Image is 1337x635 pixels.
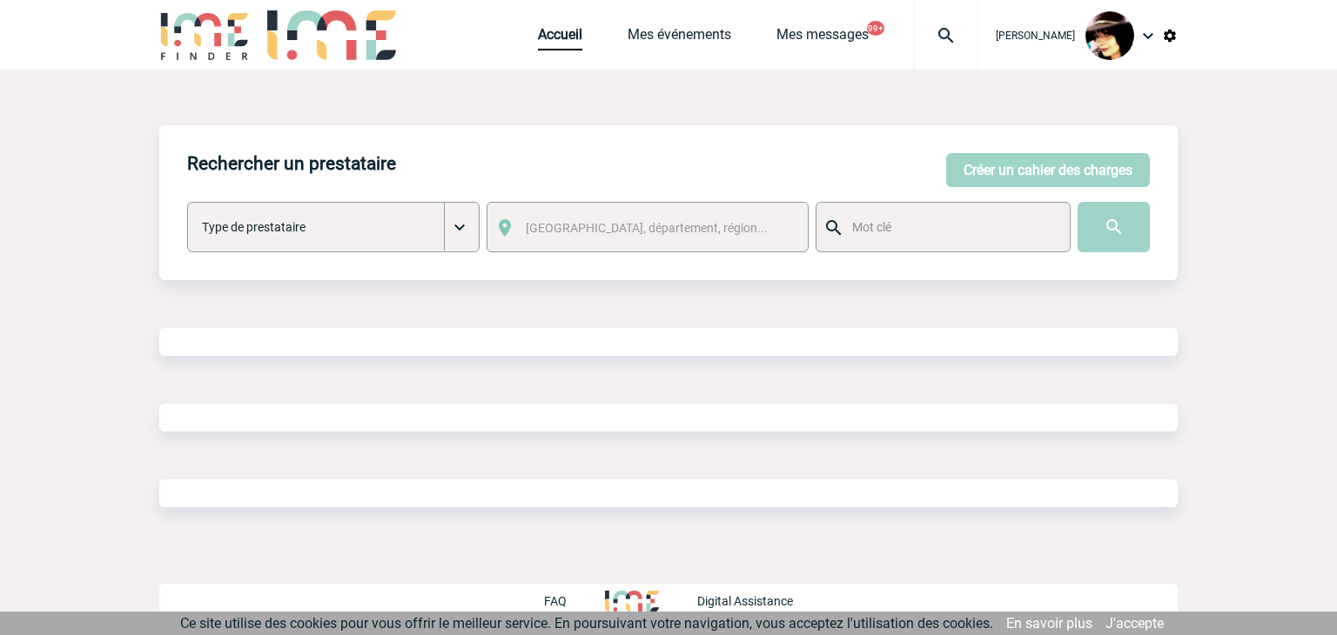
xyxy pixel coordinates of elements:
[605,591,659,612] img: http://www.idealmeetingsevents.fr/
[697,594,793,608] p: Digital Assistance
[538,26,582,50] a: Accueil
[180,615,993,632] span: Ce site utilise des cookies pour vous offrir le meilleur service. En poursuivant votre navigation...
[996,30,1075,42] span: [PERSON_NAME]
[187,153,396,174] h4: Rechercher un prestataire
[526,221,768,235] span: [GEOGRAPHIC_DATA], département, région...
[1006,615,1092,632] a: En savoir plus
[867,21,884,36] button: 99+
[628,26,731,50] a: Mes événements
[1085,11,1134,60] img: 101023-0.jpg
[776,26,869,50] a: Mes messages
[544,594,567,608] p: FAQ
[159,10,250,60] img: IME-Finder
[1078,202,1150,252] input: Submit
[544,592,605,608] a: FAQ
[848,216,1054,238] input: Mot clé
[1105,615,1164,632] a: J'accepte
